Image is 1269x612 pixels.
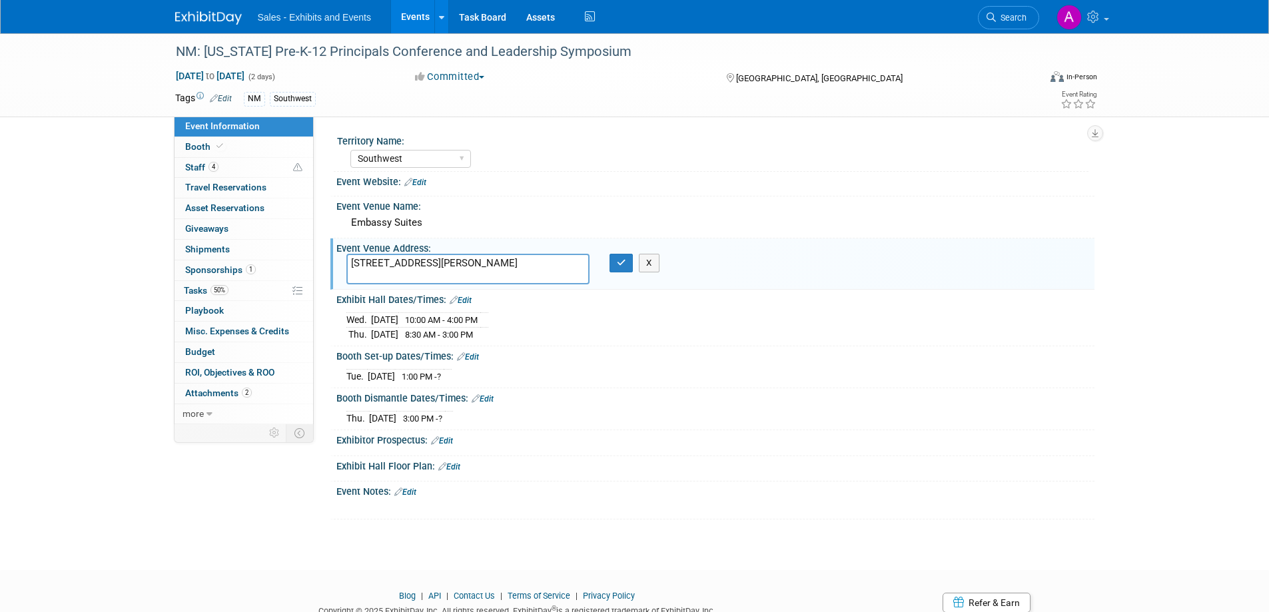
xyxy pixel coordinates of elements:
a: Misc. Expenses & Credits [175,322,313,342]
div: Territory Name: [337,131,1088,148]
td: Wed. [346,312,371,327]
a: Asset Reservations [175,198,313,218]
a: Search [978,6,1039,29]
a: Travel Reservations [175,178,313,198]
button: X [639,254,659,272]
a: Edit [210,94,232,103]
span: (2 days) [247,73,275,81]
a: Blog [399,591,416,601]
a: Sponsorships1 [175,260,313,280]
div: In-Person [1066,72,1097,82]
span: ROI, Objectives & ROO [185,367,274,378]
div: Event Notes: [336,481,1094,499]
span: 1 [246,264,256,274]
a: Edit [404,178,426,187]
span: [GEOGRAPHIC_DATA], [GEOGRAPHIC_DATA] [736,73,903,83]
span: Playbook [185,305,224,316]
div: Event Venue Name: [336,196,1094,213]
a: Edit [472,394,494,404]
span: more [183,408,204,419]
div: NM [244,92,265,106]
div: NM: [US_STATE] Pre-K-12 Principals Conference and Leadership Symposium [171,40,1019,64]
span: Asset Reservations [185,202,264,213]
span: | [572,591,581,601]
a: Attachments2 [175,384,313,404]
td: Toggle Event Tabs [286,424,313,442]
img: ExhibitDay [175,11,242,25]
span: [DATE] [DATE] [175,70,245,82]
div: Exhibit Hall Dates/Times: [336,290,1094,307]
td: [DATE] [371,312,398,327]
a: Playbook [175,301,313,321]
td: Thu. [346,327,371,341]
div: Event Format [961,69,1098,89]
div: Event Venue Address: [336,238,1094,255]
span: to [204,71,216,81]
a: Terms of Service [508,591,570,601]
span: Shipments [185,244,230,254]
img: Alianna Ortu [1057,5,1082,30]
a: Event Information [175,117,313,137]
a: Shipments [175,240,313,260]
span: 2 [242,388,252,398]
div: Booth Set-up Dates/Times: [336,346,1094,364]
span: | [418,591,426,601]
td: Personalize Event Tab Strip [263,424,286,442]
span: Giveaways [185,223,228,234]
span: Misc. Expenses & Credits [185,326,289,336]
a: Edit [450,296,472,305]
span: 3:00 PM - [403,414,442,424]
span: Budget [185,346,215,357]
a: Booth [175,137,313,157]
sup: ® [552,605,556,612]
a: Edit [438,462,460,471]
span: Potential Scheduling Conflict -- at least one attendee is tagged in another overlapping event. [293,162,302,174]
div: Event Rating [1060,91,1096,98]
span: 1:00 PM - [402,372,441,382]
span: Sponsorships [185,264,256,275]
a: Edit [394,487,416,497]
span: 50% [211,285,228,295]
span: 8:30 AM - 3:00 PM [405,330,473,340]
span: Tasks [184,285,228,296]
span: Travel Reservations [185,182,266,192]
td: Thu. [346,411,369,425]
td: [DATE] [368,369,395,383]
span: Attachments [185,388,252,398]
a: Edit [431,436,453,446]
span: ? [438,414,442,424]
a: Giveaways [175,219,313,239]
div: Event Website: [336,172,1094,189]
span: Sales - Exhibits and Events [258,12,371,23]
div: Embassy Suites [346,212,1084,233]
div: Booth Dismantle Dates/Times: [336,388,1094,406]
td: Tags [175,91,232,107]
span: | [497,591,506,601]
a: Tasks50% [175,281,313,301]
a: Budget [175,342,313,362]
a: ROI, Objectives & ROO [175,363,313,383]
div: Exhibit Hall Floor Plan: [336,456,1094,473]
a: more [175,404,313,424]
span: ? [437,372,441,382]
a: Staff4 [175,158,313,178]
td: [DATE] [371,327,398,341]
i: Booth reservation complete [216,143,223,150]
td: Tue. [346,369,368,383]
div: Exhibitor Prospectus: [336,430,1094,448]
span: Booth [185,141,226,152]
a: Edit [457,352,479,362]
div: Southwest [270,92,316,106]
a: Privacy Policy [583,591,635,601]
span: 10:00 AM - 4:00 PM [405,315,478,325]
span: Search [996,13,1027,23]
span: 4 [209,162,218,172]
img: Format-Inperson.png [1051,71,1064,82]
td: [DATE] [369,411,396,425]
a: API [428,591,441,601]
a: Contact Us [454,591,495,601]
span: | [443,591,452,601]
button: Committed [410,70,490,84]
span: Event Information [185,121,260,131]
span: Staff [185,162,218,172]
